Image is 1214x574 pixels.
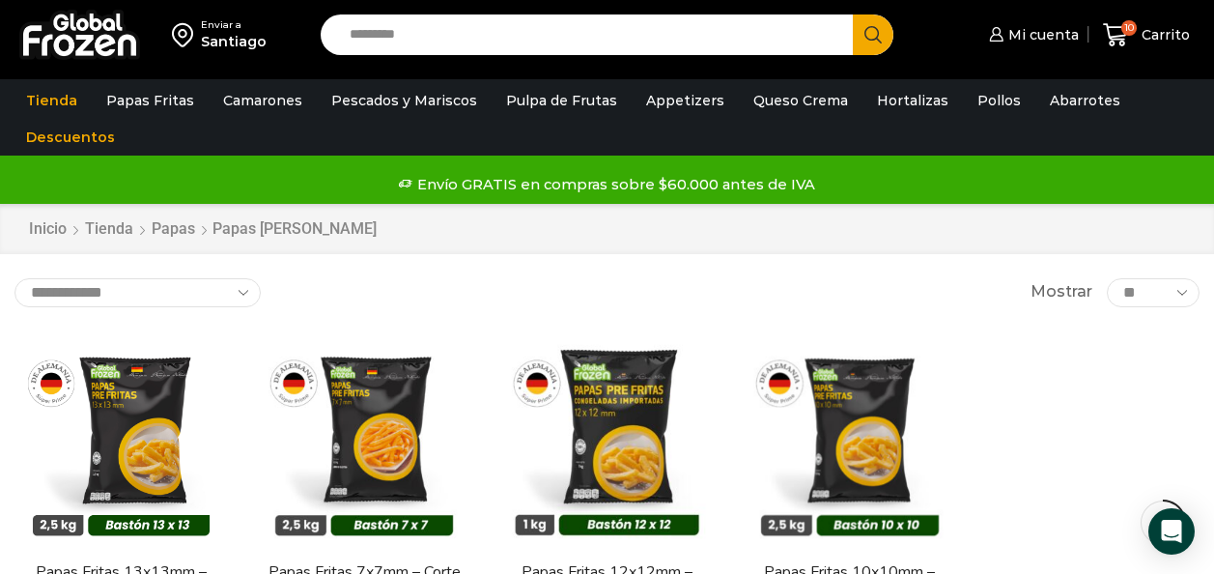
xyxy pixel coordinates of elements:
[867,82,958,119] a: Hortalizas
[853,14,893,55] button: Search button
[212,219,377,238] h1: Papas [PERSON_NAME]
[1003,25,1079,44] span: Mi cuenta
[322,82,487,119] a: Pescados y Mariscos
[1030,281,1092,303] span: Mostrar
[1040,82,1130,119] a: Abarrotes
[636,82,734,119] a: Appetizers
[16,119,125,156] a: Descuentos
[1098,13,1195,58] a: 10 Carrito
[84,218,134,241] a: Tienda
[151,218,196,241] a: Papas
[213,82,312,119] a: Camarones
[968,82,1030,119] a: Pollos
[172,18,201,51] img: address-field-icon.svg
[14,278,261,307] select: Pedido de la tienda
[28,218,68,241] a: Inicio
[1121,20,1137,36] span: 10
[1137,25,1190,44] span: Carrito
[201,18,267,32] div: Enviar a
[201,32,267,51] div: Santiago
[496,82,627,119] a: Pulpa de Frutas
[97,82,204,119] a: Papas Fritas
[744,82,858,119] a: Queso Crema
[1148,508,1195,555] div: Open Intercom Messenger
[984,15,1079,54] a: Mi cuenta
[28,218,377,241] nav: Breadcrumb
[16,82,87,119] a: Tienda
